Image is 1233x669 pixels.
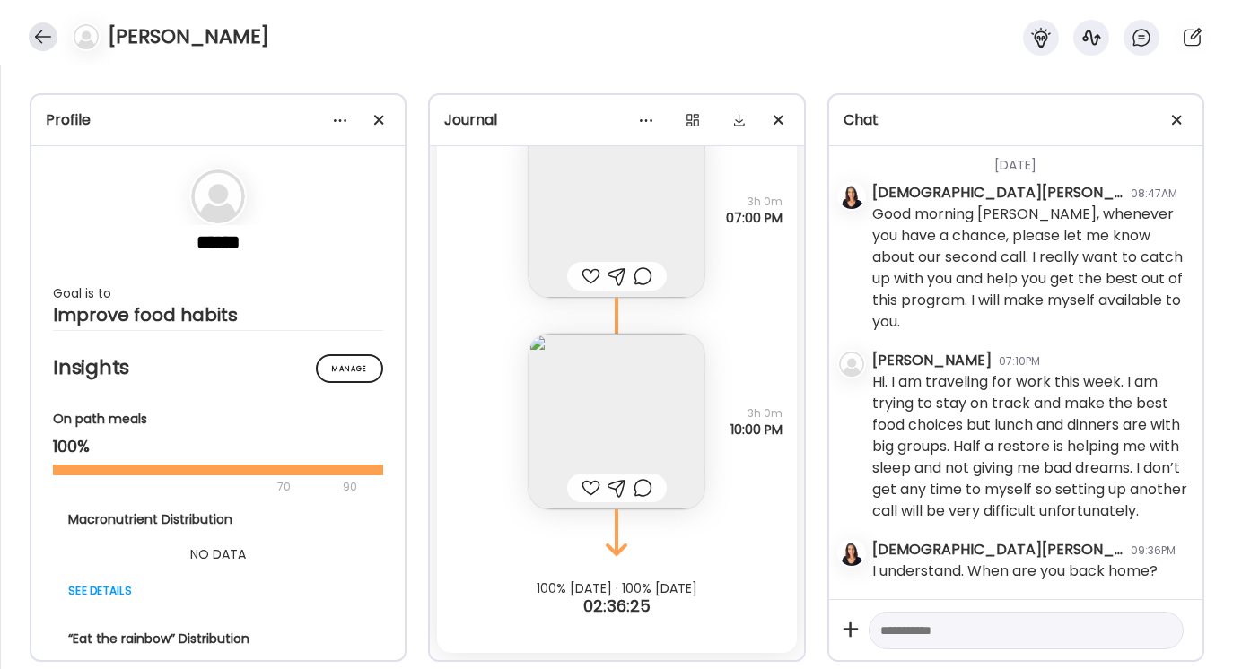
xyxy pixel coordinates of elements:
[839,352,864,377] img: bg-avatar-default.svg
[730,421,783,438] span: 10:00 PM
[872,350,992,371] div: [PERSON_NAME]
[872,135,1188,182] div: [DATE]
[68,510,368,529] div: Macronutrient Distribution
[68,543,368,565] div: NO DATA
[872,204,1188,333] div: Good morning [PERSON_NAME], whenever you have a chance, please let me know about our second call....
[74,24,99,49] img: bg-avatar-default.svg
[46,109,390,131] div: Profile
[872,371,1188,522] div: Hi. I am traveling for work this week. I am trying to stay on track and make the best food choice...
[730,405,783,421] span: 3h 0m
[726,194,783,210] span: 3h 0m
[53,354,383,381] h2: Insights
[430,581,803,595] div: 100% [DATE] · 100% [DATE]
[839,541,864,566] img: avatars%2FmcUjd6cqKYdgkG45clkwT2qudZq2
[529,122,704,298] img: images%2F34M9xvfC7VOFbuVuzn79gX2qEI22%2FGaobvuxwx5C9H5bsg3fp%2FCuxOF8xg6cKt4lcFl5Fc_240
[726,210,783,226] span: 07:00 PM
[53,304,383,326] div: Improve food habits
[1131,186,1177,202] div: 08:47AM
[53,476,337,498] div: 70
[529,334,704,509] img: images%2F34M9xvfC7VOFbuVuzn79gX2qEI22%2FjAJDbPP7RPb2DqXVYjKN%2FDB46SJ2fB7OrvF589E45_240
[839,184,864,209] img: avatars%2FmcUjd6cqKYdgkG45clkwT2qudZq2
[316,354,383,383] div: Manage
[191,169,245,223] img: bg-avatar-default.svg
[341,476,359,498] div: 90
[872,182,1124,204] div: [DEMOGRAPHIC_DATA][PERSON_NAME]
[53,410,383,429] div: On path meals
[53,282,383,304] div: Goal is to
[444,109,789,131] div: Journal
[999,353,1040,369] div: 07:10PM
[1131,543,1176,559] div: 09:36PM
[844,109,1188,131] div: Chat
[872,539,1124,560] div: [DEMOGRAPHIC_DATA][PERSON_NAME]
[872,560,1158,582] div: I understand. When are you back home?
[68,630,368,648] div: “Eat the rainbow” Distribution
[430,595,803,617] div: 02:36:25
[108,22,269,51] h4: [PERSON_NAME]
[53,436,383,457] div: 100%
